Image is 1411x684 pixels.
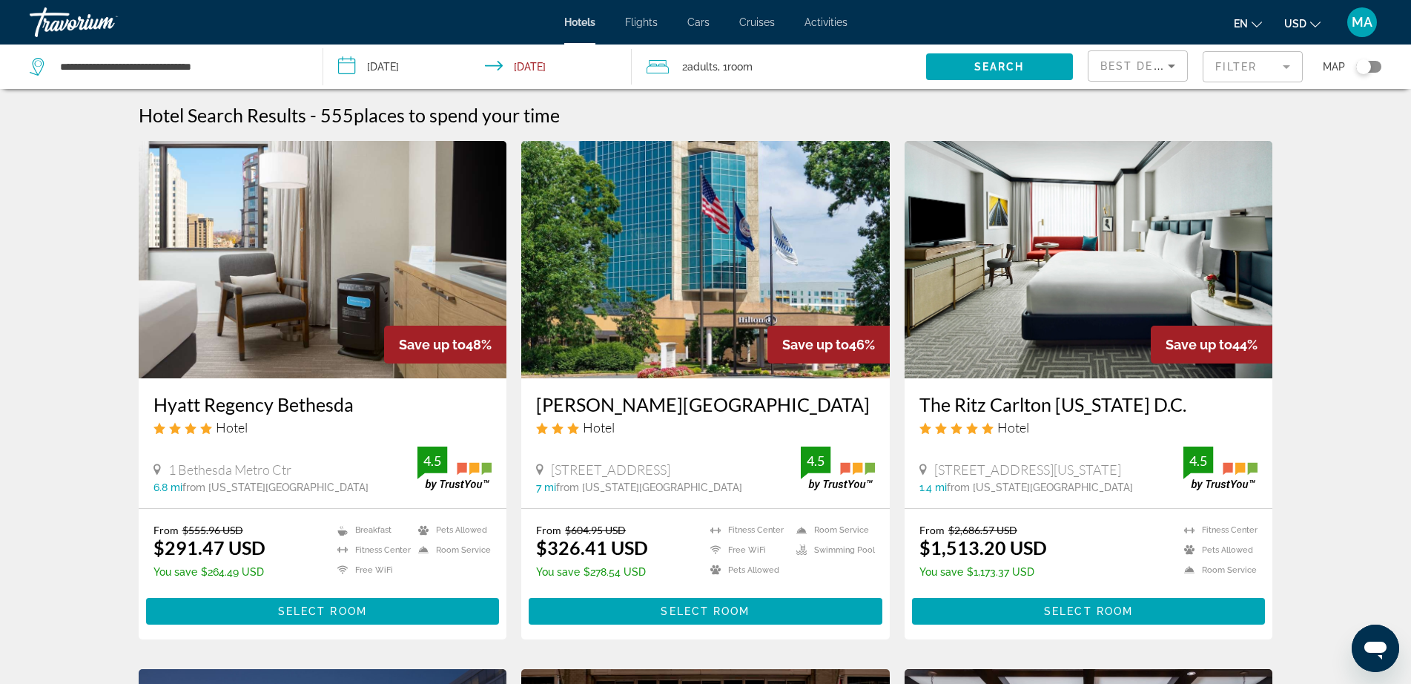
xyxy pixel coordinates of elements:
div: 4.5 [1183,452,1213,470]
li: Pets Allowed [703,564,789,576]
span: from [US_STATE][GEOGRAPHIC_DATA] [556,481,742,493]
button: Filter [1203,50,1303,83]
img: trustyou-badge.svg [801,447,875,490]
li: Free WiFi [330,564,411,576]
div: 5 star Hotel [919,419,1258,435]
h2: 555 [320,104,560,126]
a: Select Room [529,602,882,618]
a: Flights [625,16,658,28]
li: Breakfast [330,524,411,536]
p: $1,173.37 USD [919,566,1047,578]
span: You save [536,566,580,578]
iframe: Кнопка запуска окна обмена сообщениями [1352,625,1399,672]
span: [STREET_ADDRESS][US_STATE] [934,461,1121,478]
li: Room Service [789,524,875,536]
button: Change language [1234,13,1262,34]
del: $604.95 USD [565,524,626,536]
li: Fitness Center [703,524,789,536]
li: Pets Allowed [411,524,492,536]
span: Room [727,61,753,73]
span: [STREET_ADDRESS] [551,461,670,478]
span: Hotel [583,419,615,435]
a: Cars [687,16,710,28]
img: Hotel image [521,141,890,378]
button: Search [926,53,1073,80]
span: Map [1323,56,1345,77]
div: 4.5 [801,452,830,470]
img: Hotel image [139,141,507,378]
ins: $326.41 USD [536,536,648,559]
span: Select Room [661,605,750,617]
span: Hotel [997,419,1029,435]
span: places to spend your time [354,104,560,126]
p: $278.54 USD [536,566,648,578]
span: MA [1352,15,1372,30]
span: 1.4 mi [919,481,947,493]
h1: Hotel Search Results [139,104,306,126]
span: Adults [687,61,718,73]
button: Check-in date: Nov 19, 2025 Check-out date: Nov 22, 2025 [323,45,632,89]
a: Travorium [30,3,178,42]
div: 3 star Hotel [536,419,875,435]
div: 4 star Hotel [153,419,492,435]
span: From [153,524,179,536]
del: $2,686.57 USD [948,524,1017,536]
button: Select Room [146,598,500,625]
span: USD [1284,18,1306,30]
img: trustyou-badge.svg [1183,447,1258,490]
del: $555.96 USD [182,524,243,536]
a: Activities [804,16,847,28]
a: Select Room [146,602,500,618]
ins: $291.47 USD [153,536,265,559]
span: - [310,104,317,126]
a: Hyatt Regency Bethesda [153,393,492,415]
li: Fitness Center [330,544,411,556]
li: Room Service [1177,564,1258,576]
span: Save up to [782,337,849,352]
span: From [536,524,561,536]
li: Swimming Pool [789,544,875,556]
span: 2 [682,56,718,77]
button: Select Room [529,598,882,625]
a: The Ritz Carlton [US_STATE] D.C. [919,393,1258,415]
span: From [919,524,945,536]
a: Cruises [739,16,775,28]
div: 48% [384,326,506,364]
span: 1 Bethesda Metro Ctr [168,461,291,478]
div: 46% [767,326,890,364]
span: from [US_STATE][GEOGRAPHIC_DATA] [947,481,1133,493]
img: Hotel image [905,141,1273,378]
li: Pets Allowed [1177,544,1258,556]
div: 4.5 [417,452,447,470]
span: Save up to [1166,337,1232,352]
span: Select Room [1044,605,1133,617]
span: en [1234,18,1248,30]
span: 7 mi [536,481,556,493]
h3: [PERSON_NAME][GEOGRAPHIC_DATA] [536,393,875,415]
a: Select Room [912,602,1266,618]
span: from [US_STATE][GEOGRAPHIC_DATA] [182,481,369,493]
button: Toggle map [1345,60,1381,73]
li: Fitness Center [1177,524,1258,536]
span: Save up to [399,337,466,352]
span: You save [919,566,963,578]
span: Best Deals [1100,60,1177,72]
span: Select Room [278,605,367,617]
img: trustyou-badge.svg [417,447,492,490]
a: Hotels [564,16,595,28]
button: User Menu [1343,7,1381,38]
div: 44% [1151,326,1272,364]
mat-select: Sort by [1100,57,1175,75]
span: Search [974,61,1025,73]
span: Hotel [216,419,248,435]
button: Travelers: 2 adults, 0 children [632,45,925,89]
